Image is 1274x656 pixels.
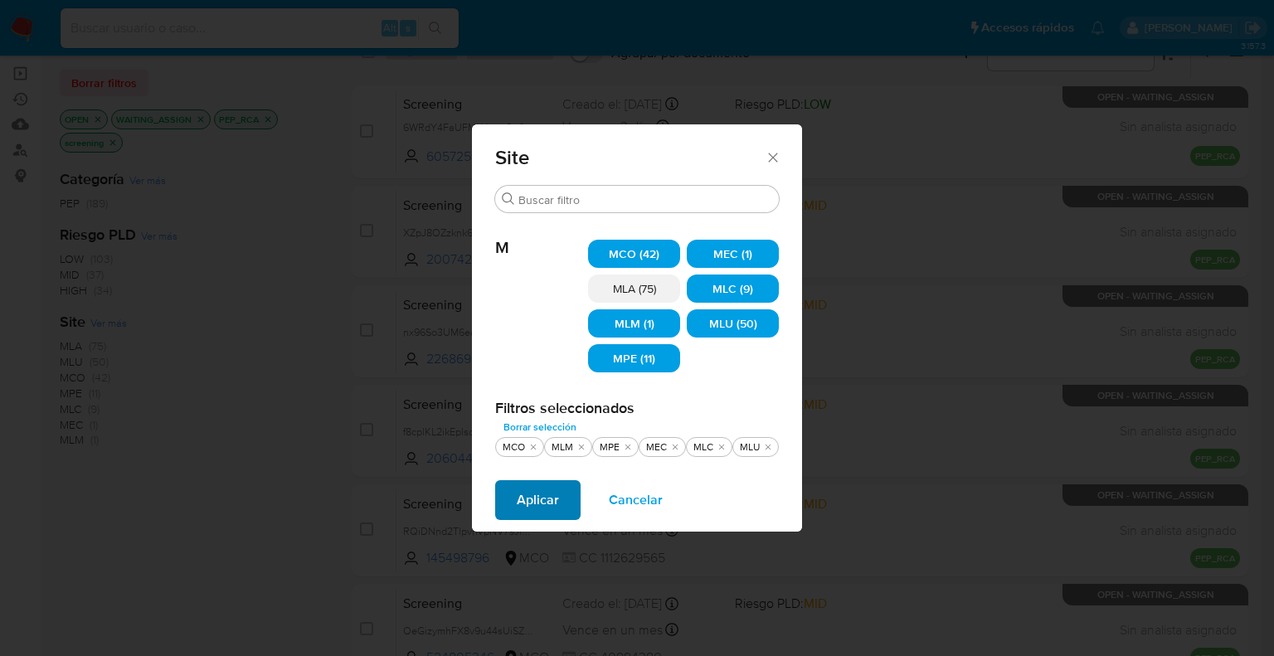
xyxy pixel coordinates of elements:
span: MEC (1) [713,245,752,262]
button: quitar MLU [761,440,775,454]
div: MLM [548,440,576,454]
div: MCO [499,440,528,454]
div: MPE [596,440,623,454]
button: quitar MLM [575,440,588,454]
button: Buscar [502,192,515,206]
button: quitar MEC [669,440,682,454]
span: MLC (9) [712,280,753,297]
button: Aplicar [495,480,581,520]
span: MLU (50) [709,315,757,332]
button: Cerrar [765,149,780,164]
button: Borrar selección [495,417,585,437]
h2: Filtros seleccionados [495,399,779,417]
button: quitar MPE [621,440,635,454]
div: MLC [690,440,717,454]
span: M [495,213,588,258]
div: MEC (1) [687,240,779,268]
input: Buscar filtro [518,192,772,207]
div: MLA (75) [588,275,680,303]
span: Borrar selección [503,419,576,435]
button: Cancelar [587,480,684,520]
span: MLM (1) [615,315,654,332]
div: MPE (11) [588,344,680,372]
div: MCO (42) [588,240,680,268]
span: MPE (11) [613,350,655,367]
span: Site [495,148,765,168]
span: MLA (75) [613,280,656,297]
div: MLU [737,440,763,454]
div: MLM (1) [588,309,680,338]
div: MEC [643,440,670,454]
button: quitar MCO [527,440,540,454]
div: MLC (9) [687,275,779,303]
span: Aplicar [517,482,559,518]
span: MCO (42) [609,245,659,262]
button: quitar MLC [715,440,728,454]
span: Cancelar [609,482,663,518]
div: MLU (50) [687,309,779,338]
